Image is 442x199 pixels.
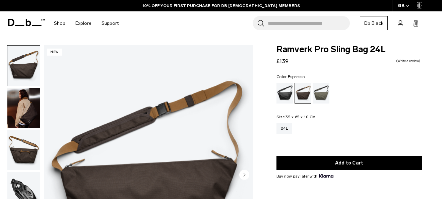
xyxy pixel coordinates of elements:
img: Ramverk Pro Sling Bag 24L Espresso [7,46,40,86]
a: 24L [276,123,292,134]
a: Write a review [396,59,420,63]
span: Ramverk Pro Sling Bag 24L [276,45,422,54]
legend: Color: [276,75,305,79]
nav: Main Navigation [49,11,124,35]
a: Black Out [276,83,293,104]
button: Ramverk Pro Sling Bag 24L Espresso [7,130,40,171]
span: Espresso [288,74,305,79]
a: Shop [54,11,65,35]
span: Buy now pay later with [276,173,333,179]
legend: Size: [276,115,316,119]
p: New [47,49,62,56]
button: Ramverk Pro Sling Bag 24L Espresso [7,45,40,86]
span: £139 [276,58,289,64]
button: Ramverk Pro Sling Bag 24L Espresso [7,87,40,128]
img: Ramverk Pro Sling Bag 24L Espresso [7,130,40,170]
img: {"height" => 20, "alt" => "Klarna"} [319,174,333,178]
a: Espresso [295,83,311,104]
img: Ramverk Pro Sling Bag 24L Espresso [7,88,40,128]
span: 35 x 65 x 10 CM [286,115,316,119]
a: Explore [75,11,91,35]
button: Next slide [239,170,249,181]
a: 10% OFF YOUR FIRST PURCHASE FOR DB [DEMOGRAPHIC_DATA] MEMBERS [142,3,300,9]
a: Support [102,11,119,35]
button: Add to Cart [276,156,422,170]
a: Forest Green [313,83,329,104]
a: Db Black [360,16,388,30]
